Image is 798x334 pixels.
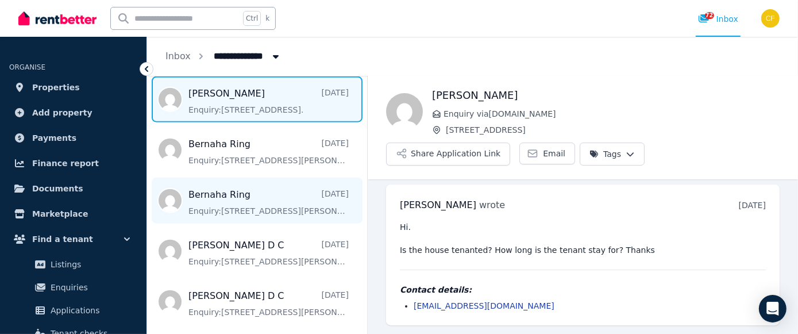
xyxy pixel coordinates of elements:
[9,177,137,200] a: Documents
[386,143,510,166] button: Share Application Link
[14,299,133,322] a: Applications
[400,284,766,295] h4: Contact details:
[188,137,349,166] a: Bernaha Ring[DATE]Enquiry:[STREET_ADDRESS][PERSON_NAME].
[32,156,99,170] span: Finance report
[9,101,137,124] a: Add property
[9,152,137,175] a: Finance report
[9,202,137,225] a: Marketplace
[519,143,575,164] a: Email
[414,301,554,310] a: [EMAIL_ADDRESS][DOMAIN_NAME]
[188,188,349,217] a: Bernaha Ring[DATE]Enquiry:[STREET_ADDRESS][PERSON_NAME].
[400,199,476,210] span: [PERSON_NAME]
[32,182,83,195] span: Documents
[432,87,780,103] h1: [PERSON_NAME]
[165,51,191,62] a: Inbox
[580,143,645,166] button: Tags
[32,106,92,120] span: Add property
[9,76,137,99] a: Properties
[739,201,766,210] time: [DATE]
[32,80,80,94] span: Properties
[32,232,93,246] span: Find a tenant
[51,258,128,271] span: Listings
[9,228,137,251] button: Find a tenant
[32,207,88,221] span: Marketplace
[188,289,349,318] a: [PERSON_NAME] D C[DATE]Enquiry:[STREET_ADDRESS][PERSON_NAME].
[243,11,261,26] span: Ctrl
[14,276,133,299] a: Enquiries
[761,9,780,28] img: Christos Fassoulidis
[589,148,621,160] span: Tags
[543,148,565,159] span: Email
[147,37,300,76] nav: Breadcrumb
[705,12,714,19] span: 72
[9,126,137,149] a: Payments
[51,304,128,317] span: Applications
[386,93,423,130] img: john tran
[32,131,76,145] span: Payments
[188,239,349,267] a: [PERSON_NAME] D C[DATE]Enquiry:[STREET_ADDRESS][PERSON_NAME].
[14,253,133,276] a: Listings
[265,14,269,23] span: k
[479,199,505,210] span: wrote
[446,124,780,136] span: [STREET_ADDRESS]
[400,221,766,256] pre: Hi. Is the house tenanted? How long is the tenant stay for? Thanks
[188,87,349,116] a: [PERSON_NAME][DATE]Enquiry:[STREET_ADDRESS].
[18,10,97,27] img: RentBetter
[9,63,45,71] span: ORGANISE
[51,281,128,294] span: Enquiries
[698,13,738,25] div: Inbox
[759,295,787,323] div: Open Intercom Messenger
[444,108,780,120] span: Enquiry via [DOMAIN_NAME]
